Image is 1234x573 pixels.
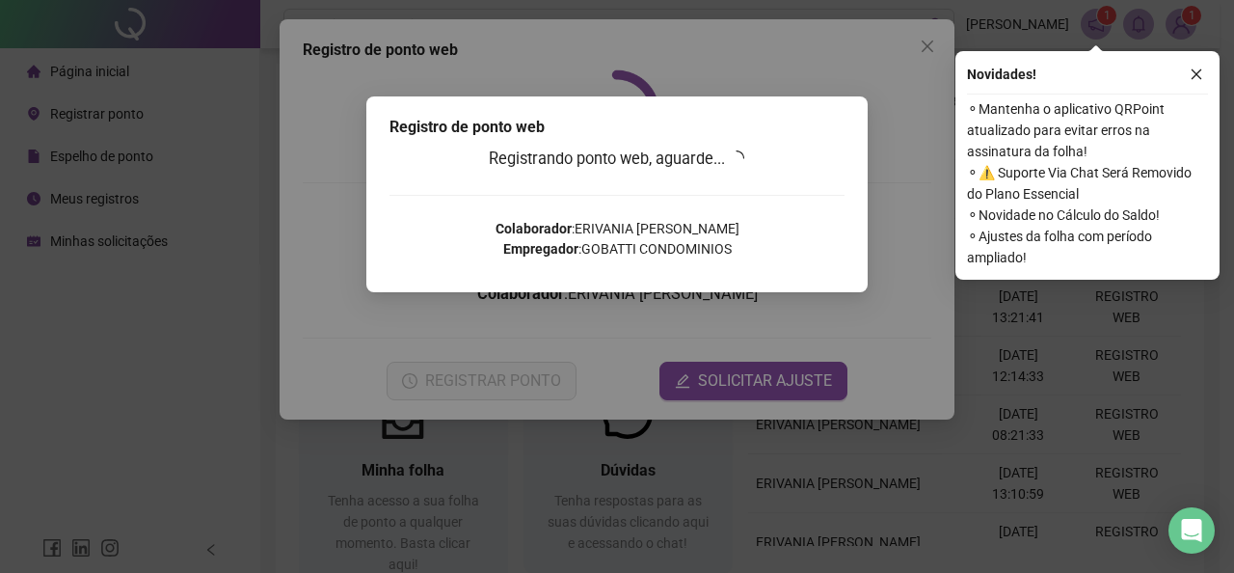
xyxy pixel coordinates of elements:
span: ⚬ Mantenha o aplicativo QRPoint atualizado para evitar erros na assinatura da folha! [967,98,1208,162]
div: Open Intercom Messenger [1168,507,1215,554]
strong: Colaborador [496,221,572,236]
p: : ERIVANIA [PERSON_NAME] : GOBATTI CONDOMINIOS [389,219,845,259]
strong: Empregador [503,241,578,257]
span: Novidades ! [967,64,1036,85]
span: ⚬ Ajustes da folha com período ampliado! [967,226,1208,268]
span: ⚬ ⚠️ Suporte Via Chat Será Removido do Plano Essencial [967,162,1208,205]
h3: Registrando ponto web, aguarde... [389,147,845,172]
span: close [1190,68,1203,81]
span: loading [729,150,744,166]
div: Registro de ponto web [389,116,845,139]
span: ⚬ Novidade no Cálculo do Saldo! [967,205,1208,226]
